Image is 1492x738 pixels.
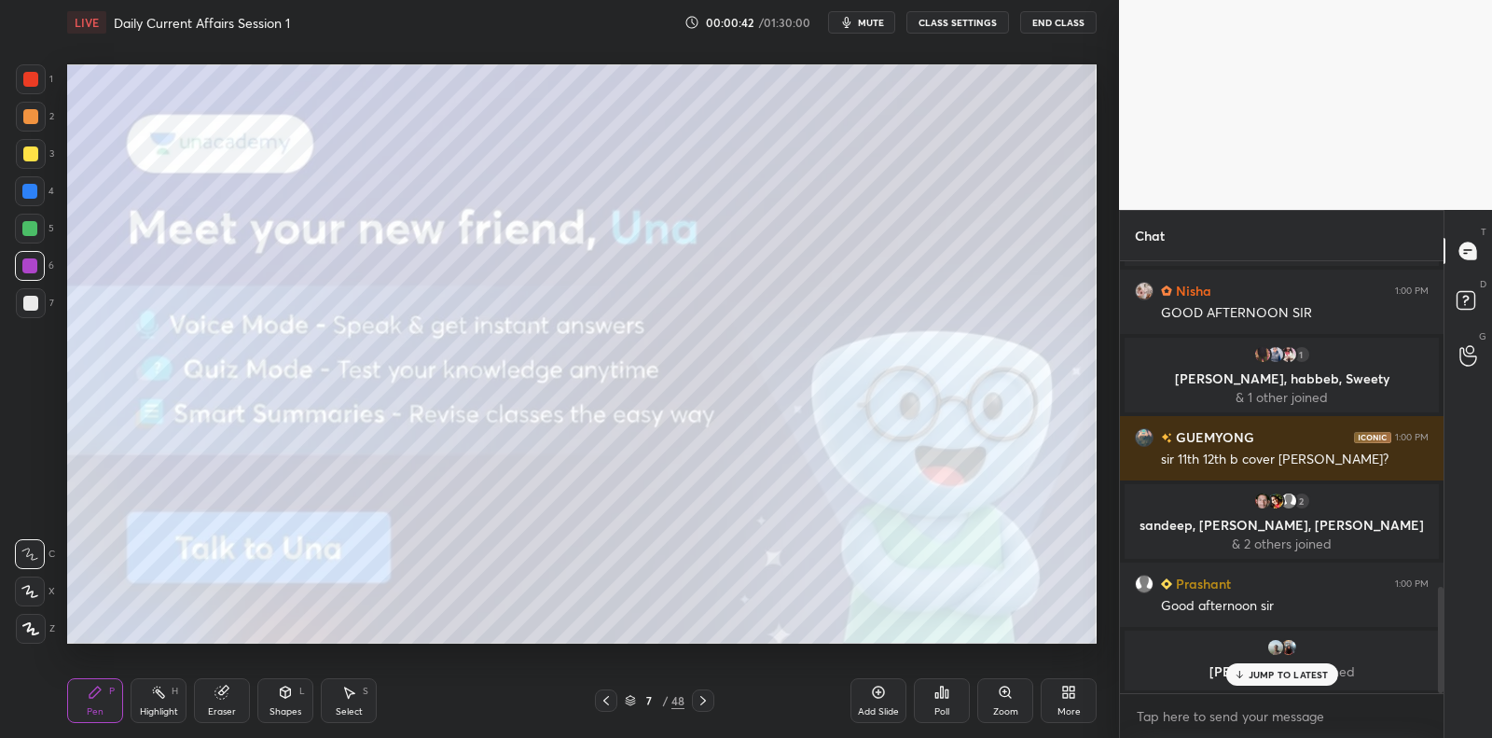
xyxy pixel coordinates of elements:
[87,707,104,717] div: Pen
[269,707,301,717] div: Shapes
[1253,345,1272,364] img: abfd94bb2e874892bae39d7c49f91136.jpg
[1395,285,1429,297] div: 1:00 PM
[16,614,55,644] div: Z
[1161,451,1429,469] div: sir 11th 12th b cover [PERSON_NAME]?
[1161,433,1172,443] img: no-rating-badge.077c3623.svg
[363,687,368,696] div: S
[1161,597,1429,616] div: Good afternoon sir
[336,707,363,717] div: Select
[1135,575,1154,593] img: default.png
[1136,536,1428,551] p: & 2 others joined
[16,139,54,169] div: 3
[1480,277,1486,291] p: D
[1395,432,1429,443] div: 1:00 PM
[858,16,884,29] span: mute
[1292,492,1311,510] div: 2
[1253,492,1272,510] img: 0bab81aa99504d3eaa98e1f47f06b237.jpg
[16,288,54,318] div: 7
[1319,662,1355,680] span: joined
[1266,345,1285,364] img: ef8d441f6a104e28b61e1fd302f0a61e.jpg
[1481,225,1486,239] p: T
[1279,638,1298,657] img: 981ca167ab6442b298aa704d474f35d4.jpg
[1120,261,1444,694] div: grid
[1172,574,1231,593] h6: Prashant
[15,214,54,244] div: 5
[993,707,1018,717] div: Zoom
[858,707,899,717] div: Add Slide
[1161,304,1429,323] div: GOOD AFTERNOON SIR
[1279,492,1298,510] img: default.png
[1292,345,1311,364] div: 1
[640,695,658,706] div: 7
[906,11,1009,34] button: CLASS SETTINGS
[1172,281,1211,300] h6: Nisha
[1266,492,1285,510] img: c82f970e40c6487da8f00fb23dd6e8f3.jpg
[1136,390,1428,405] p: & 1 other joined
[1135,428,1154,447] img: 043112706bbb4eb0b444d90f21242bd1.jpg
[299,687,305,696] div: L
[16,102,54,132] div: 2
[114,14,290,32] h4: Daily Current Affairs Session 1
[15,539,55,569] div: C
[1020,11,1097,34] button: End Class
[16,64,53,94] div: 1
[1161,578,1172,590] img: Learner_Badge_beginner_1_8b307cf2a0.svg
[1135,282,1154,300] img: c4773e20919f4e318c25f77d0d4d22ae.jpg
[15,577,55,606] div: X
[15,251,54,281] div: 6
[140,707,178,717] div: Highlight
[1136,518,1428,533] p: sandeep, [PERSON_NAME], [PERSON_NAME]
[15,176,54,206] div: 4
[208,707,236,717] div: Eraser
[67,11,106,34] div: LIVE
[1479,329,1486,343] p: G
[1395,578,1429,590] div: 1:00 PM
[1266,638,1285,657] img: 77a2427832e34452998b845ea2b707e8.jpg
[109,687,115,696] div: P
[828,11,895,34] button: mute
[1354,432,1391,443] img: iconic-dark.1390631f.png
[1161,285,1172,297] img: Learner_Badge_hustler_a18805edde.svg
[1279,345,1298,364] img: 632547675f0d47bb972e9a7c5509aa81.jpg
[1120,211,1180,260] p: Chat
[1249,669,1329,680] p: JUMP TO LATEST
[1136,371,1428,386] p: [PERSON_NAME], habbeb, Sweety
[1136,664,1428,679] p: [PERSON_NAME]
[1057,707,1081,717] div: More
[1172,427,1254,447] h6: GUEMYONG
[662,695,668,706] div: /
[671,692,684,709] div: 48
[172,687,178,696] div: H
[934,707,949,717] div: Poll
